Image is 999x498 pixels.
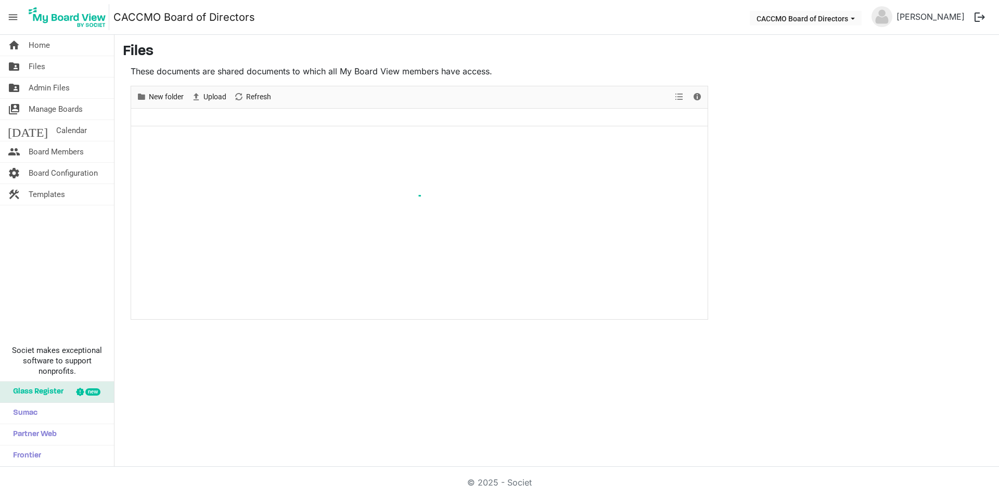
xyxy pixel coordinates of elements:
[8,120,48,141] span: [DATE]
[8,141,20,162] span: people
[56,120,87,141] span: Calendar
[25,4,113,30] a: My Board View Logo
[123,43,991,61] h3: Files
[969,6,991,28] button: logout
[8,56,20,77] span: folder_shared
[892,6,969,27] a: [PERSON_NAME]
[29,35,50,56] span: Home
[8,184,20,205] span: construction
[29,184,65,205] span: Templates
[29,56,45,77] span: Files
[29,77,70,98] span: Admin Files
[8,99,20,120] span: switch_account
[25,4,109,30] img: My Board View Logo
[5,345,109,376] span: Societ makes exceptional software to support nonprofits.
[467,477,532,488] a: © 2025 - Societ
[750,11,862,25] button: CACCMO Board of Directors dropdownbutton
[29,141,84,162] span: Board Members
[85,388,100,396] div: new
[29,163,98,184] span: Board Configuration
[131,65,708,77] p: These documents are shared documents to which all My Board View members have access.
[8,77,20,98] span: folder_shared
[113,7,255,28] a: CACCMO Board of Directors
[872,6,892,27] img: no-profile-picture.svg
[8,424,57,445] span: Partner Web
[3,7,23,27] span: menu
[8,382,63,402] span: Glass Register
[29,99,83,120] span: Manage Boards
[8,445,41,466] span: Frontier
[8,163,20,184] span: settings
[8,403,37,424] span: Sumac
[8,35,20,56] span: home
